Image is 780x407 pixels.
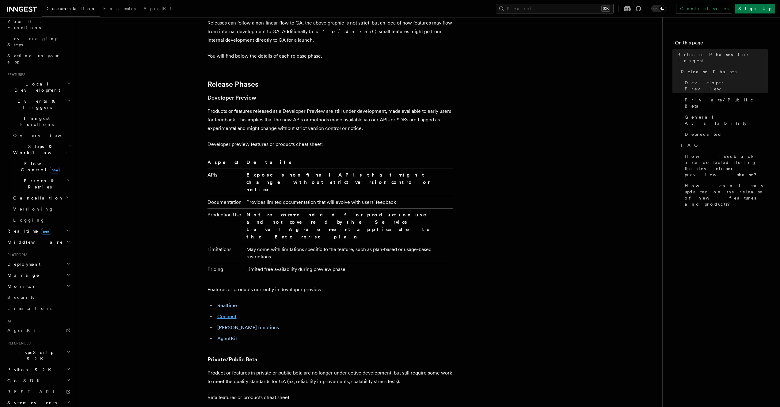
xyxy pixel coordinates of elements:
a: Release Phases for Inngest [675,49,768,66]
em: not pictured [310,29,375,34]
span: How can I stay updated on the release of new features and products? [685,183,768,207]
button: Search...⌘K [496,4,614,13]
span: Realtime [5,228,51,234]
span: FAQ [681,142,701,148]
a: AgentKit [5,325,72,336]
p: Product or features in private or public beta are no longer under active development, but still r... [207,369,453,386]
span: Private/Public Beta [685,97,768,109]
span: AI [5,319,11,324]
span: References [5,341,31,346]
img: favicon-june-2025-light.svg [3,3,10,10]
span: Overview [13,133,76,138]
a: [PERSON_NAME] functions [217,325,279,330]
button: Cancellation [11,192,72,203]
a: How feedback are collected during the developer preview phase? [682,151,768,180]
span: Developer Preview [685,80,768,92]
a: Connect [217,314,237,319]
span: Release Phases [681,69,736,75]
td: Pricing [207,263,244,276]
span: Inngest Functions [5,115,66,127]
a: FAQ [679,140,768,151]
span: Manage [5,272,40,278]
p: Products or features released as a Developer Preview are still under development, made available ... [207,107,453,133]
a: AgentKit [217,336,237,341]
button: Python SDK [5,364,72,375]
span: Monitor [5,283,36,289]
span: How feedback are collected during the developer preview phase? [685,153,768,178]
strong: Not recommended for production use and not covered by the Service Level Agreement applicable to t... [246,212,435,240]
a: Logging [11,215,72,226]
a: Examples [100,2,140,17]
a: How can I stay updated on the release of new features and products? [682,180,768,210]
span: General Availability [685,114,768,126]
button: Steps & Workflows [11,141,72,158]
a: Release Phases [207,80,258,89]
button: Realtimenew [5,226,72,237]
p: Releases can follow a non-linear flow to GA, the above graphic is not strict, but an idea of how ... [207,19,453,44]
span: Errors & Retries [11,178,67,190]
span: Limitations [7,306,51,311]
span: Setting up your app [7,53,60,64]
span: Platform [5,253,28,257]
p: Developer preview features or products cheat sheet: [207,140,453,149]
span: Leveraging Steps [7,36,59,47]
button: TypeScript SDK [5,347,72,364]
button: Middleware [5,237,72,248]
a: Developer Preview [682,77,768,94]
button: Deployment [5,259,72,270]
span: REST API [7,389,59,394]
a: Limitations [5,303,72,314]
span: Release Phases for Inngest [677,51,768,64]
kbd: ⌘K [601,6,610,12]
a: Leveraging Steps [5,33,72,50]
a: Contact sales [676,4,732,13]
a: Release Phases [679,66,768,77]
span: AgentKit [7,328,40,333]
td: Limitations [207,243,244,263]
span: new [41,228,51,235]
td: Documentation [207,196,244,208]
span: Events & Triggers [5,98,67,110]
a: Private/Public Beta [207,355,257,364]
th: Aspect [207,158,244,169]
span: Cancellation [11,195,64,201]
a: Security [5,292,72,303]
a: Your first Functions [5,16,72,33]
th: Details [244,158,453,169]
span: Python SDK [5,367,55,373]
a: Private/Public Beta [682,94,768,112]
a: Deprecated [682,129,768,140]
a: Setting up your app [5,50,72,67]
a: Overview [11,130,72,141]
span: Documentation [45,6,96,11]
button: Monitor [5,281,72,292]
span: System events [5,400,57,406]
td: Limited free availability during preview phase [244,263,453,276]
button: Events & Triggers [5,96,72,113]
span: Features [5,72,25,77]
a: Documentation [42,2,100,17]
p: You will find below the details of each release phase. [207,52,453,60]
td: May come with limitations specific to the feature, such as plan-based or usage-based restrictions [244,243,453,263]
button: Flow Controlnew [11,158,72,175]
div: Inngest Functions [5,130,72,226]
span: Steps & Workflows [11,143,68,156]
button: Errors & Retries [11,175,72,192]
span: Examples [103,6,136,11]
span: Logging [13,218,45,223]
span: Go SDK [5,378,44,384]
td: Provides limited documentation that will evolve with users' feedback [244,196,453,208]
button: Manage [5,270,72,281]
span: TypeScript SDK [5,349,66,362]
a: Sign Up [735,4,775,13]
span: Your first Functions [7,19,44,30]
button: Go SDK [5,375,72,386]
h4: On this page [675,39,768,49]
button: Inngest Functions [5,113,72,130]
span: Deprecated [685,131,722,137]
span: AgentKit [143,6,176,11]
p: Features or products currently in developer preview: [207,285,453,294]
span: Middleware [5,239,63,245]
span: Local Development [5,81,67,93]
a: Versioning [11,203,72,215]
